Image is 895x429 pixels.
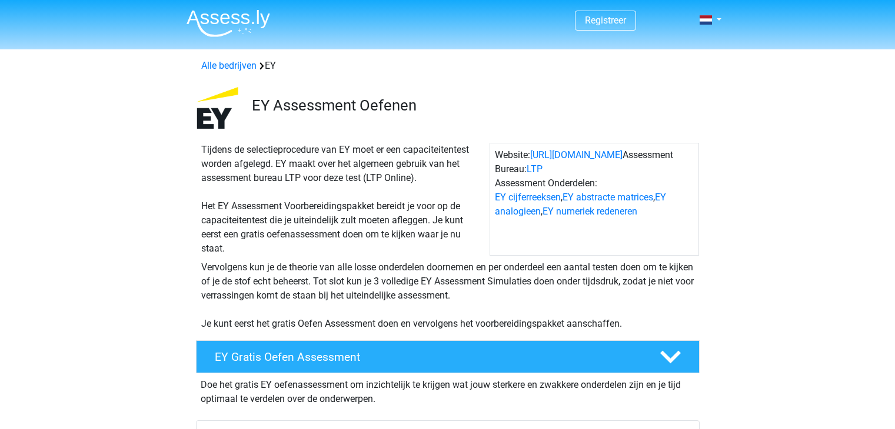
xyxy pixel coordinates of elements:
a: EY Gratis Oefen Assessment [191,340,704,373]
div: Tijdens de selectieprocedure van EY moet er een capaciteitentest worden afgelegd. EY maakt over h... [197,143,490,256]
h3: EY Assessment Oefenen [252,96,690,115]
a: Alle bedrijven [201,60,257,71]
a: EY numeriek redeneren [543,206,637,217]
a: LTP [527,163,543,175]
a: Registreer [585,15,626,26]
a: EY abstracte matrices [563,192,653,203]
div: Doe het gratis EY oefenassessment om inzichtelijk te krijgen wat jouw sterkere en zwakkere onderd... [196,373,700,406]
img: Assessly [187,9,270,37]
div: EY [197,59,699,73]
h4: EY Gratis Oefen Assessment [215,350,641,364]
div: Vervolgens kun je de theorie van alle losse onderdelen doornemen en per onderdeel een aantal test... [197,260,699,331]
a: EY cijferreeksen [495,192,561,203]
a: [URL][DOMAIN_NAME] [530,149,623,160]
div: Website: Assessment Bureau: Assessment Onderdelen: , , , [490,143,699,256]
